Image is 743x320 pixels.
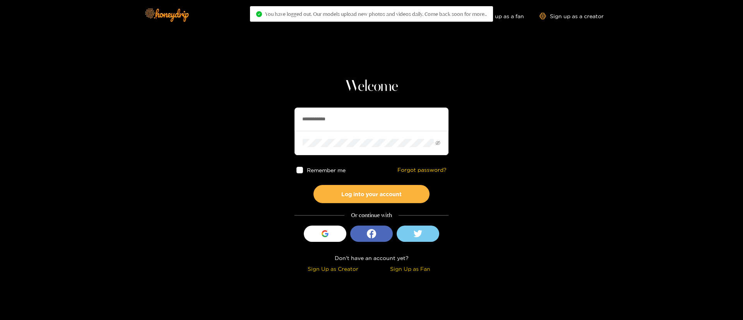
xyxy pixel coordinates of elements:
div: Sign Up as Creator [296,264,370,273]
h1: Welcome [294,77,449,96]
a: Sign up as a creator [539,13,604,19]
a: Forgot password? [397,167,447,173]
div: Don't have an account yet? [294,253,449,262]
div: Sign Up as Fan [373,264,447,273]
a: Sign up as a fan [471,13,524,19]
span: check-circle [256,11,262,17]
span: You have logged out. Our models upload new photos and videos daily. Come back soon for more.. [265,11,487,17]
span: Remember me [307,167,346,173]
button: Log into your account [313,185,430,203]
span: eye-invisible [435,140,440,145]
div: Or continue with [294,211,449,220]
